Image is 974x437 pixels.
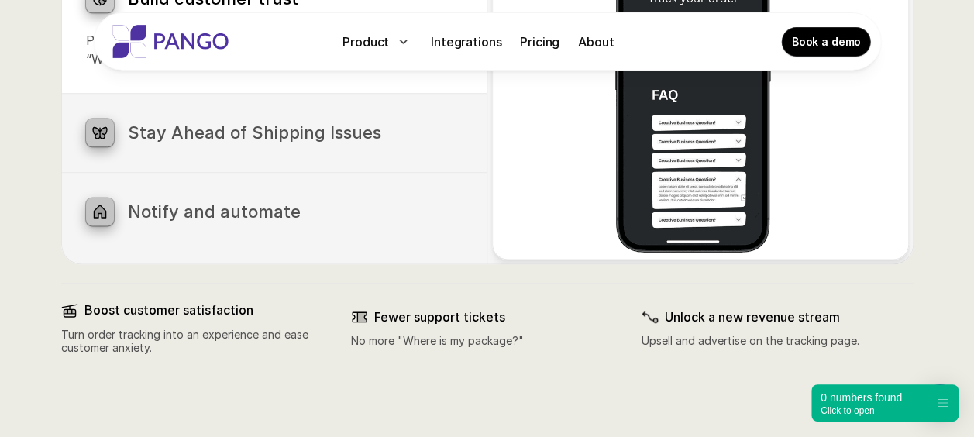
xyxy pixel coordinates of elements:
p: Product [342,33,389,51]
h3: Notify and automate [128,201,463,222]
p: Integrations [431,33,501,51]
p: Unlock a new revenue stream [665,310,914,325]
p: Upload files effortlessly with our intuitive drag-and-drop interface, streamlining your workflow. [86,225,463,263]
a: Book a demo [783,28,870,56]
a: Pricing [514,29,566,54]
p: Pricing [520,33,559,51]
p: Pango alerts you to shipping issues and gives your team full visibility into fulfillment performa... [86,146,463,184]
p: About [578,33,614,51]
p: Book a demo [792,34,861,50]
h3: Stay Ahead of Shipping Issues [128,122,463,143]
p: Upsell and advertise on the tracking page. [642,335,914,348]
p: Fewer support tickets [374,310,623,325]
a: About [572,29,620,54]
p: No more "Where is my package?" [351,335,623,348]
p: Turn order tracking into an experience and ease customer anxiety. [61,329,333,355]
a: Integrations [425,29,508,54]
p: Boost customer satisfaction [84,303,333,318]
